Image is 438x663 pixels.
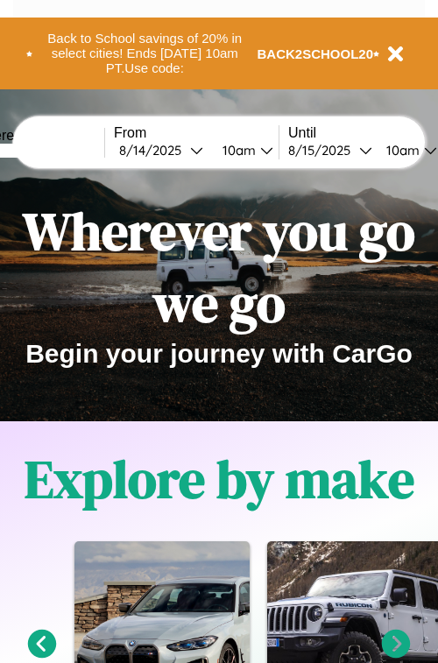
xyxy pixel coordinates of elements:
div: 10am [378,142,424,159]
div: 10am [214,142,260,159]
b: BACK2SCHOOL20 [258,46,374,61]
label: From [114,125,279,141]
button: 10am [208,141,279,159]
button: Back to School savings of 20% in select cities! Ends [DATE] 10am PT.Use code: [32,26,258,81]
h1: Explore by make [25,443,414,515]
div: 8 / 15 / 2025 [288,142,359,159]
div: 8 / 14 / 2025 [119,142,190,159]
button: 8/14/2025 [114,141,208,159]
